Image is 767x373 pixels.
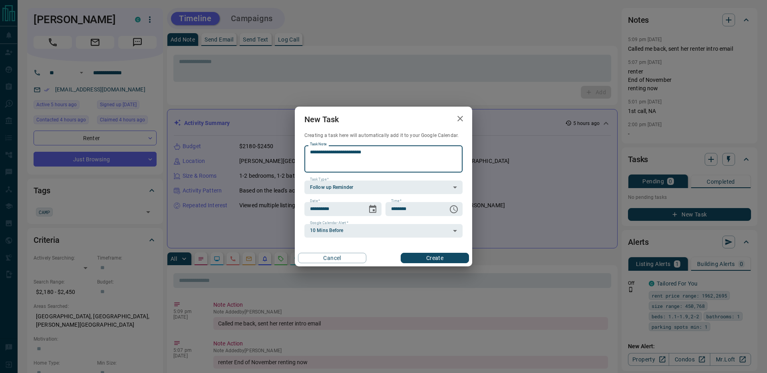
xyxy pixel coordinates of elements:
div: 10 Mins Before [304,224,463,238]
button: Choose time, selected time is 6:00 AM [446,201,462,217]
label: Task Note [310,142,326,147]
label: Time [391,198,401,204]
button: Create [401,253,469,263]
p: Creating a task here will automatically add it to your Google Calendar. [304,132,463,139]
button: Cancel [298,253,366,263]
button: Choose date, selected date is Oct 17, 2025 [365,201,381,217]
label: Task Type [310,177,329,182]
div: Follow up Reminder [304,181,463,194]
h2: New Task [295,107,348,132]
label: Google Calendar Alert [310,220,348,226]
label: Date [310,198,320,204]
